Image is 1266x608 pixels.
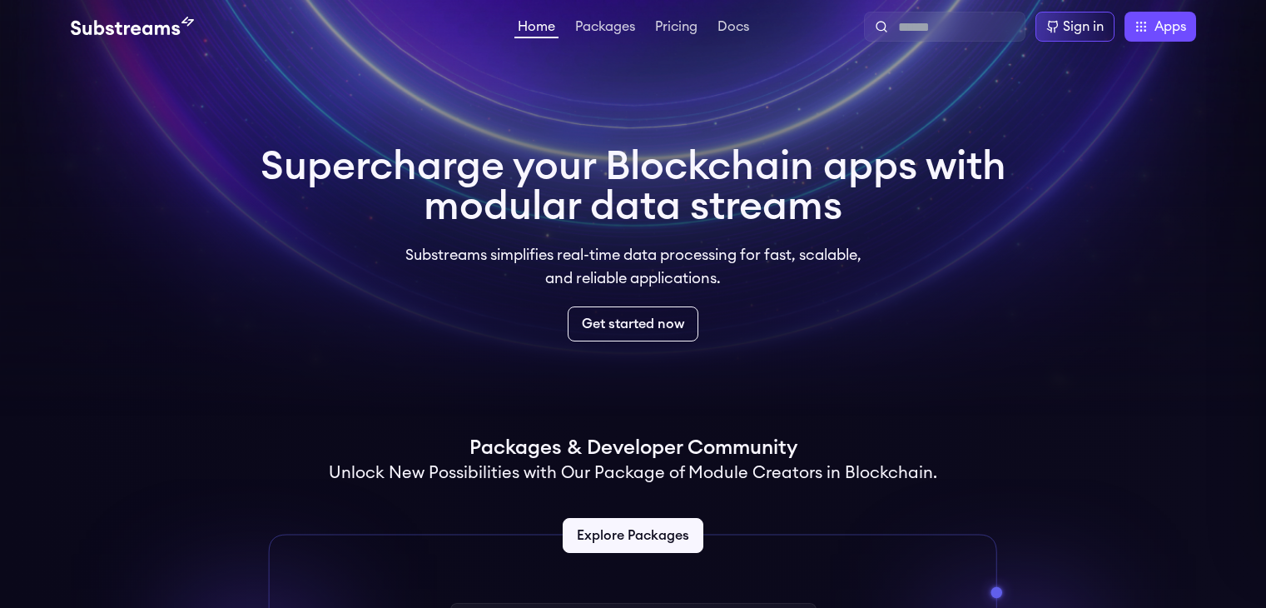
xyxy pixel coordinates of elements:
[568,306,698,341] a: Get started now
[329,461,937,485] h2: Unlock New Possibilities with Our Package of Module Creators in Blockchain.
[1154,17,1186,37] span: Apps
[394,243,873,290] p: Substreams simplifies real-time data processing for fast, scalable, and reliable applications.
[261,147,1006,227] h1: Supercharge your Blockchain apps with modular data streams
[714,20,752,37] a: Docs
[572,20,638,37] a: Packages
[514,20,559,38] a: Home
[563,518,703,553] a: Explore Packages
[652,20,701,37] a: Pricing
[71,17,194,37] img: Substream's logo
[1035,12,1115,42] a: Sign in
[469,435,797,461] h1: Packages & Developer Community
[1063,17,1104,37] div: Sign in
